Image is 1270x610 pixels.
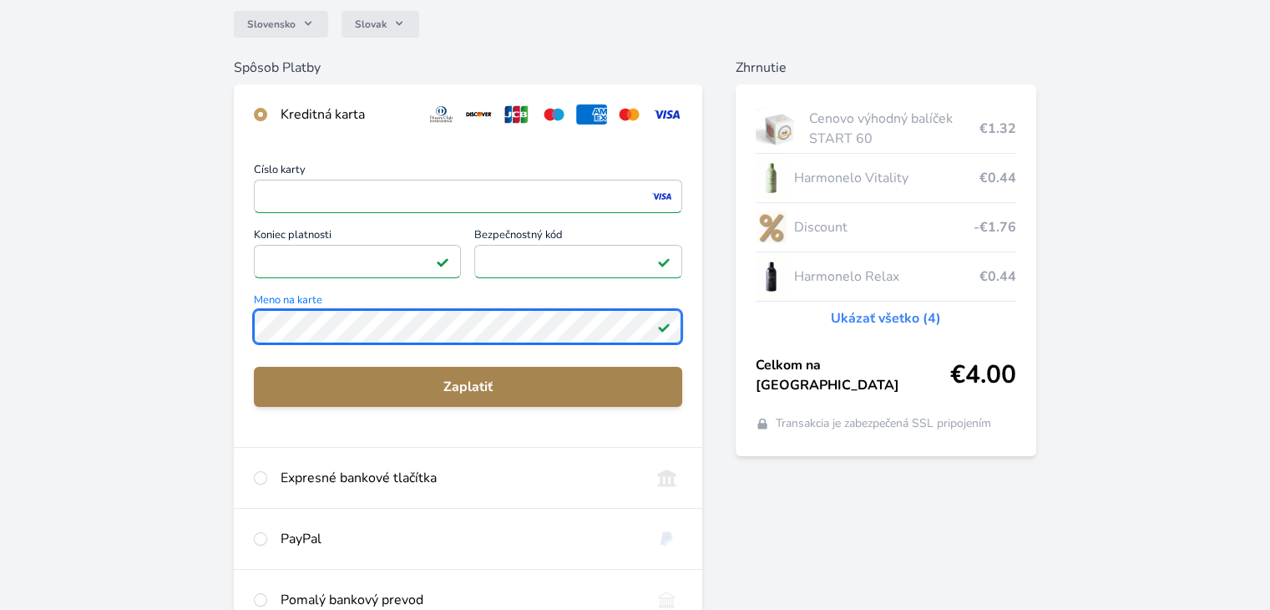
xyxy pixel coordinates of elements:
input: Meno na kartePole je platné [254,310,681,343]
img: Pole je platné [436,255,449,268]
div: Expresné bankové tlačítka [281,468,637,488]
span: €1.32 [979,119,1016,139]
img: Koniec platnosti [430,254,453,269]
span: Harmonelo Relax [793,267,979,287]
h6: Spôsob Platby [234,58,701,78]
img: jcb.svg [501,104,532,125]
span: €0.44 [979,168,1016,188]
span: €4.00 [950,360,1016,390]
span: Zaplatiť [267,377,668,397]
a: Ukázať všetko (4) [831,308,941,328]
img: mc.svg [614,104,645,125]
span: €0.44 [979,267,1016,287]
span: -€1.76 [974,217,1016,237]
span: Číslo karty [254,165,681,180]
span: Discount [793,217,973,237]
img: diners.svg [426,104,457,125]
img: maestro.svg [539,104,569,125]
img: CLEAN_RELAX_se_stinem_x-lo.jpg [756,256,787,297]
iframe: Iframe pre číslo karty [261,185,674,208]
img: Pole je platné [657,320,670,333]
div: PayPal [281,529,637,549]
span: Slovensko [247,18,296,31]
img: visa.svg [651,104,682,125]
img: onlineBanking_SK.svg [651,468,682,488]
span: Meno na karte [254,295,681,310]
span: Celkom na [GEOGRAPHIC_DATA] [756,355,950,395]
span: Bezpečnostný kód [474,230,681,245]
iframe: Iframe pre bezpečnostný kód [482,250,674,273]
img: discount-lo.png [756,206,787,248]
div: Kreditná karta [281,104,412,125]
span: Transakcia je zabezpečená SSL pripojením [776,415,991,432]
span: Harmonelo Vitality [793,168,979,188]
img: paypal.svg [651,529,682,549]
span: Slovak [355,18,387,31]
img: start.jpg [756,108,803,150]
span: Cenovo výhodný balíček START 60 [809,109,979,149]
img: Pole je platné [657,255,670,268]
img: amex.svg [576,104,607,125]
img: visa [650,189,673,204]
div: Pomalý bankový prevod [281,590,637,610]
button: Slovensko [234,11,328,38]
img: CLEAN_VITALITY_se_stinem_x-lo.jpg [756,157,787,199]
button: Slovak [342,11,419,38]
img: discover.svg [463,104,494,125]
h6: Zhrnutie [736,58,1036,78]
img: bankTransfer_IBAN.svg [651,590,682,610]
span: Koniec platnosti [254,230,461,245]
button: Zaplatiť [254,367,681,407]
iframe: Iframe pre deň vypršania platnosti [261,250,453,273]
